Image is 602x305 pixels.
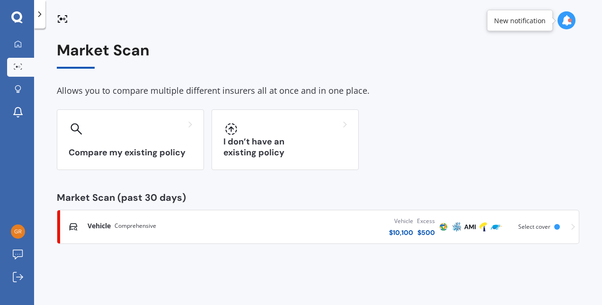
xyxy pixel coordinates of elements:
div: Excess [417,216,435,226]
div: Market Scan (past 30 days) [57,193,579,202]
span: Vehicle [88,221,111,231]
div: Market Scan [57,42,579,69]
h3: Compare my existing policy [69,147,192,158]
img: Tower [478,221,489,233]
div: $ 10,100 [389,228,413,237]
span: Select cover [518,223,550,231]
div: Allows you to compare multiple different insurers all at once and in one place. [57,84,579,98]
img: AMP [451,221,462,233]
span: Comprehensive [115,221,156,231]
div: New notification [494,16,546,25]
div: Vehicle [389,216,413,226]
h3: I don’t have an existing policy [223,136,347,158]
img: aa17929f07bfb30918644b77530da870 [11,224,25,239]
img: Protecta [438,221,449,233]
div: $ 500 [417,228,435,237]
a: VehicleComprehensiveVehicle$10,100Excess$500ProtectaAMPAMITowerTrade Me InsuranceSelect cover [57,210,579,244]
img: AMI [464,221,476,233]
img: Trade Me Insurance [491,221,502,233]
